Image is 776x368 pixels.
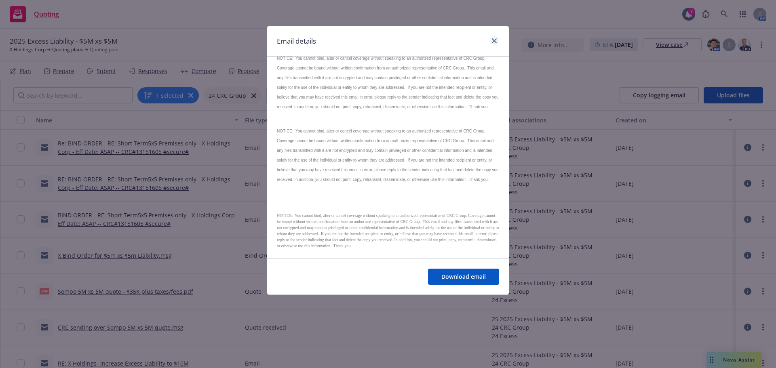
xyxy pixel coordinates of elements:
[277,36,316,46] h1: Email details
[428,269,499,285] button: Download email
[441,273,486,280] span: Download email
[277,129,499,182] span: NOTICE: You cannot bind, alter or cancel coverage without speaking to an authorized representativ...
[489,36,499,46] a: close
[277,212,499,249] p: NOTICE: You cannot bind, alter or cancel coverage without speaking to an authorized representativ...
